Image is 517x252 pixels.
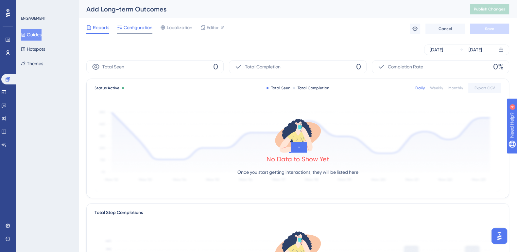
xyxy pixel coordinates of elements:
[388,63,423,71] span: Completion Rate
[493,62,504,72] span: 0%
[470,4,509,14] button: Publish Changes
[207,24,219,31] span: Editor
[474,7,505,12] span: Publish Changes
[293,85,329,91] div: Total Completion
[245,63,281,71] span: Total Completion
[93,24,109,31] span: Reports
[430,46,443,54] div: [DATE]
[485,26,494,31] span: Save
[430,85,443,91] div: Weekly
[21,58,43,69] button: Themes
[95,209,143,217] div: Total Step Completions
[474,85,495,91] span: Export CSV
[415,85,425,91] div: Daily
[124,24,152,31] span: Configuration
[108,86,119,90] span: Active
[356,62,361,72] span: 0
[448,85,463,91] div: Monthly
[21,16,46,21] div: ENGAGEMENT
[15,2,41,9] span: Need Help?
[21,29,42,41] button: Guides
[468,83,501,93] button: Export CSV
[213,62,218,72] span: 0
[95,85,119,91] span: Status:
[21,43,45,55] button: Hotspots
[425,24,465,34] button: Cancel
[86,5,454,14] div: Add Long-term Outcomes
[267,154,329,164] div: No Data to Show Yet
[102,63,124,71] span: Total Seen
[439,26,452,31] span: Cancel
[490,226,509,246] iframe: UserGuiding AI Assistant Launcher
[470,24,509,34] button: Save
[45,3,47,9] div: 4
[237,168,358,176] p: Once you start getting interactions, they will be listed here
[469,46,482,54] div: [DATE]
[267,85,290,91] div: Total Seen
[167,24,192,31] span: Localization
